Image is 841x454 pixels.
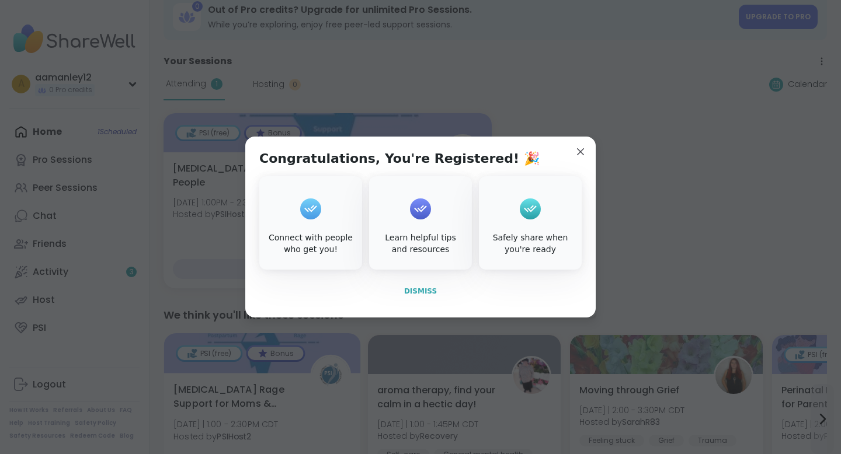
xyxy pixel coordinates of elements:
div: Learn helpful tips and resources [371,232,470,255]
button: Dismiss [259,279,582,303]
span: Dismiss [404,287,437,295]
h1: Congratulations, You're Registered! 🎉 [259,151,540,167]
div: Safely share when you're ready [481,232,579,255]
div: Connect with people who get you! [262,232,360,255]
